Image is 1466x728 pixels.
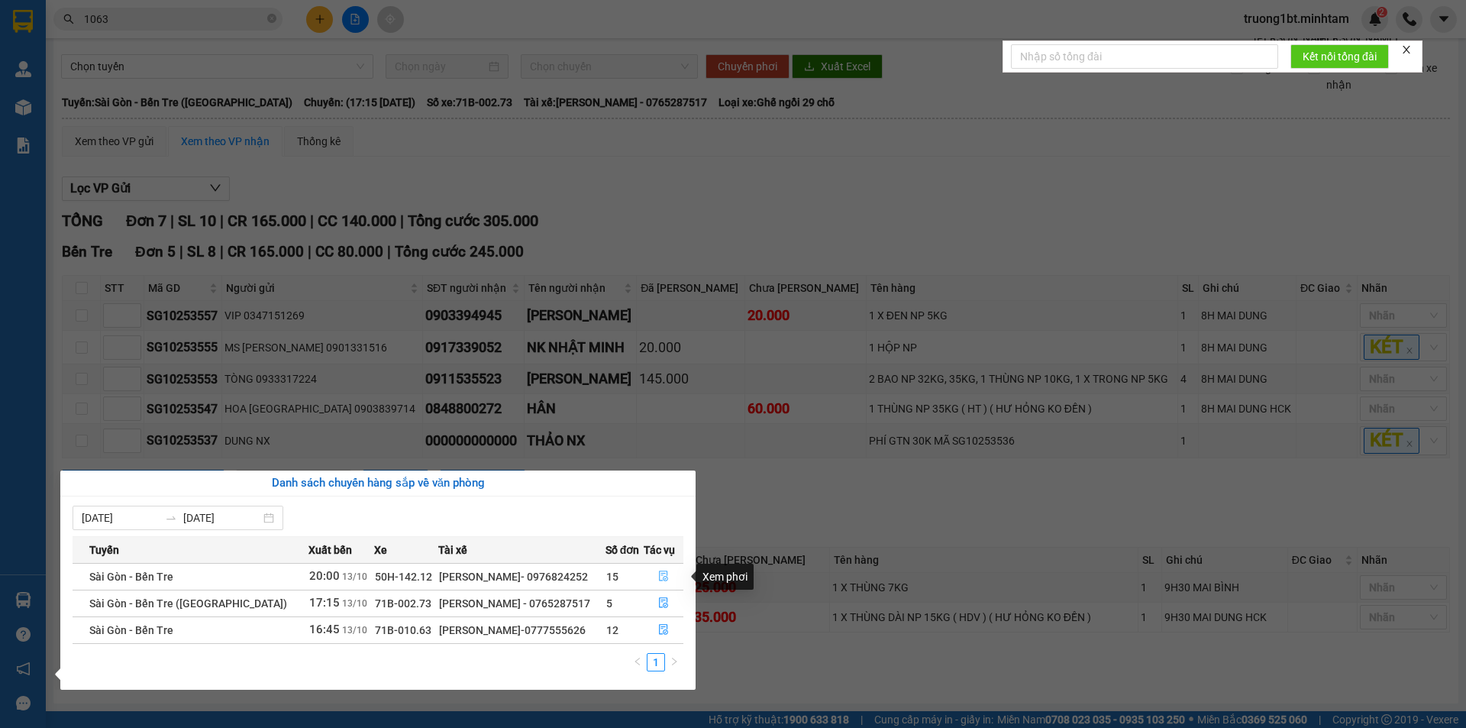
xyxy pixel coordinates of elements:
span: swap-right [165,512,177,524]
span: 16:45 [309,623,340,636]
li: Next Page [665,653,683,671]
span: 20:00 [309,569,340,583]
div: Danh sách chuyến hàng sắp về văn phòng [73,474,683,493]
span: 5 [606,597,612,610]
li: 1 [647,653,665,671]
button: file-done [644,591,683,616]
span: 12 [606,624,618,636]
span: Tác vụ [644,542,675,558]
span: Xe [374,542,387,558]
input: Đến ngày [183,510,260,526]
span: 13/10 [342,571,367,582]
span: close [1401,44,1412,55]
span: 17:15 [309,596,340,610]
button: file-done [644,618,683,642]
span: to [165,512,177,524]
span: Sài Gòn - Bến Tre [89,624,173,636]
span: file-done [658,571,669,583]
span: Xuất bến [308,542,352,558]
span: Kết nối tổng đài [1303,48,1377,65]
div: [PERSON_NAME]-0777555626 [439,622,605,639]
span: file-done [658,624,669,636]
span: 71B-002.73 [375,597,431,610]
button: Kết nối tổng đài [1290,44,1389,69]
li: Previous Page [628,653,647,671]
span: file-done [658,597,669,610]
input: Nhập số tổng đài [1011,44,1278,69]
span: right [670,657,679,666]
span: Tài xế [438,542,467,558]
span: 71B-010.63 [375,624,431,636]
div: [PERSON_NAME] - 0765287517 [439,595,605,612]
span: Tuyến [89,542,119,558]
span: 13/10 [342,625,367,636]
span: 15 [606,571,618,583]
input: Từ ngày [82,510,159,526]
button: right [665,653,683,671]
button: left [628,653,647,671]
span: left [633,657,642,666]
span: Sài Gòn - Bến Tre [89,571,173,583]
span: Sài Gòn - Bến Tre ([GEOGRAPHIC_DATA]) [89,597,287,610]
div: [PERSON_NAME]- 0976824252 [439,568,605,585]
a: 1 [647,654,664,671]
button: file-done [644,565,683,589]
div: Xem phơi [696,564,754,590]
span: 50H-142.12 [375,571,432,583]
span: 13/10 [342,598,367,609]
span: Số đơn [605,542,640,558]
